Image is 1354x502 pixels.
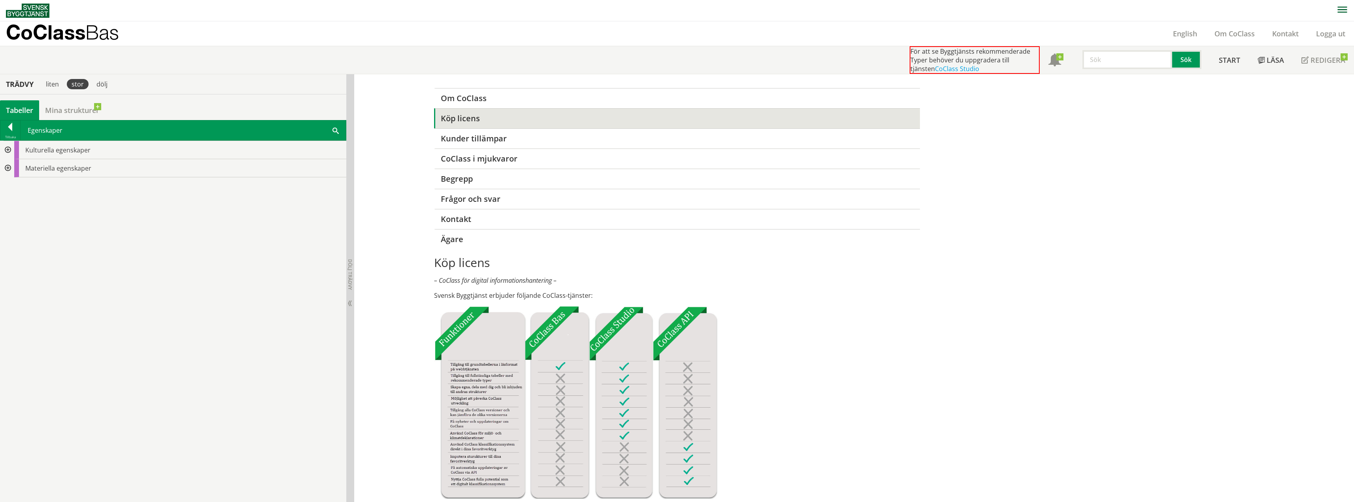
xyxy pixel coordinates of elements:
a: Ägare [434,229,920,249]
div: För att se Byggtjänsts rekommenderade Typer behöver du uppgradera till tjänsten [910,46,1040,74]
a: English [1164,29,1206,38]
a: Mina strukturer [39,100,105,120]
a: Begrepp [434,169,920,189]
a: Kontakt [1263,29,1307,38]
span: Materiella egenskaper [25,164,91,173]
a: Frågor och svar [434,189,920,209]
span: Läsa [1267,55,1284,65]
a: Köp licens [434,108,920,128]
button: Sök [1172,50,1201,69]
p: CoClass [6,28,119,37]
div: liten [41,79,64,89]
span: Kulturella egenskaper [25,146,91,154]
em: – CoClass för digital informationshantering – [434,276,557,285]
h1: Köp licens [434,256,920,270]
span: Bas [85,21,119,44]
a: Start [1210,46,1249,74]
div: Egenskaper [21,120,346,140]
span: Notifikationer [1048,55,1061,67]
a: Logga ut [1307,29,1354,38]
div: stor [67,79,89,89]
a: Kontakt [434,209,920,229]
span: Dölj trädvy [347,259,353,290]
a: Om CoClass [1206,29,1263,38]
a: Läsa [1249,46,1293,74]
span: Sök i tabellen [332,126,339,134]
img: Tjnster-Tabell_CoClassBas-Studio-API2022-12-22.jpg [434,306,718,499]
a: Om CoClass [434,88,920,108]
a: CoClass i mjukvaror [434,149,920,169]
a: Kunder tillämpar [434,128,920,149]
input: Sök [1082,50,1172,69]
a: CoClass Studio [935,64,979,73]
span: Redigera [1311,55,1345,65]
img: Svensk Byggtjänst [6,4,49,18]
a: Redigera [1293,46,1354,74]
p: Svensk Byggtjänst erbjuder följande CoClass-tjänster: [434,291,920,300]
a: CoClassBas [6,21,136,46]
div: dölj [92,79,112,89]
div: Trädvy [2,80,38,88]
span: Start [1219,55,1240,65]
div: Tillbaka [0,134,20,140]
